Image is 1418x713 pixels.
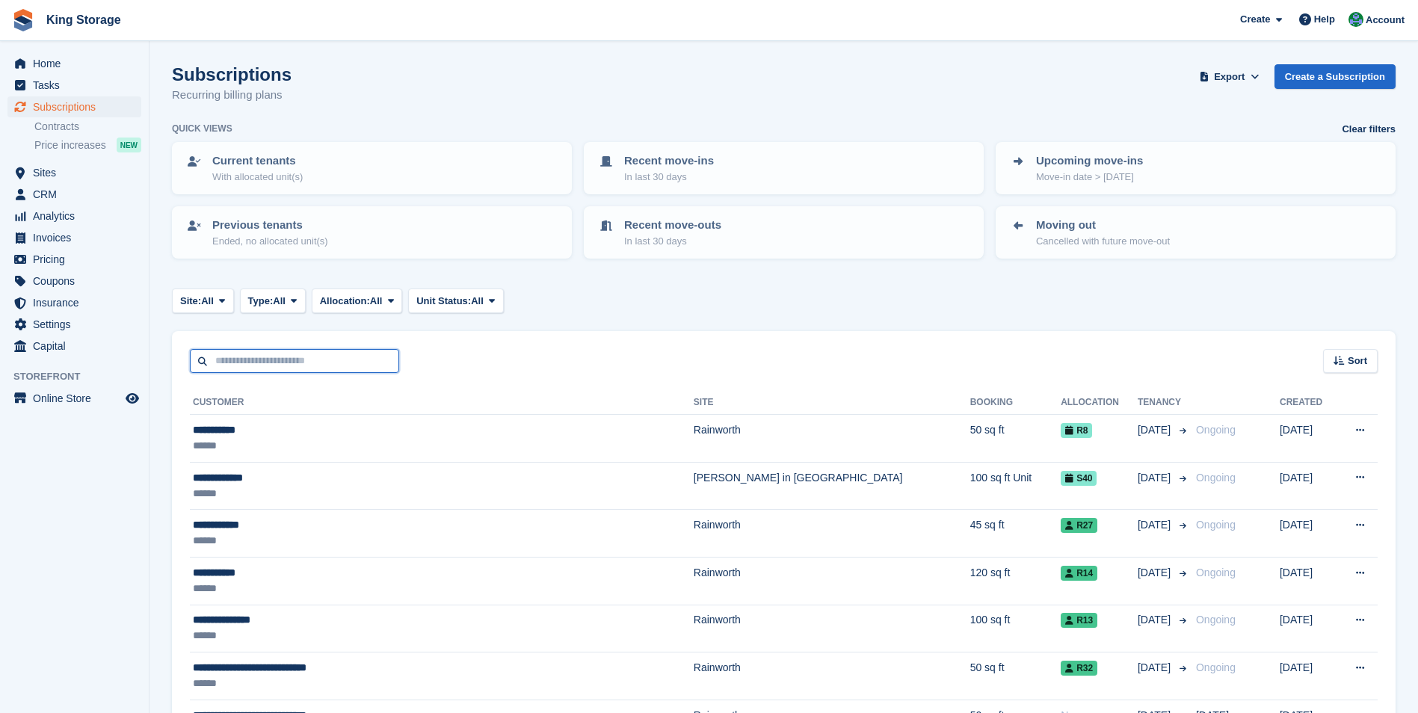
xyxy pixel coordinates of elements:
td: 50 sq ft [970,415,1061,463]
a: Contracts [34,120,141,134]
span: R32 [1061,661,1097,676]
a: Price increases NEW [34,137,141,153]
a: menu [7,184,141,205]
span: Export [1214,70,1245,84]
span: R14 [1061,566,1097,581]
a: Clear filters [1342,122,1396,137]
a: King Storage [40,7,127,32]
th: Site [694,391,970,415]
td: 100 sq ft Unit [970,462,1061,510]
p: Ended, no allocated unit(s) [212,234,328,249]
span: Sort [1348,354,1367,368]
span: [DATE] [1138,517,1174,533]
p: Recent move-outs [624,217,721,234]
span: S40 [1061,471,1097,486]
span: Settings [33,314,123,335]
td: [DATE] [1280,510,1337,558]
td: Rainworth [694,605,970,652]
th: Tenancy [1138,391,1190,415]
a: menu [7,206,141,226]
a: Upcoming move-ins Move-in date > [DATE] [997,143,1394,193]
span: Ongoing [1196,614,1236,626]
p: Upcoming move-ins [1036,152,1143,170]
a: Current tenants With allocated unit(s) [173,143,570,193]
span: Ongoing [1196,519,1236,531]
a: menu [7,75,141,96]
th: Allocation [1061,391,1138,415]
th: Customer [190,391,694,415]
span: All [471,294,484,309]
span: R8 [1061,423,1092,438]
span: All [201,294,214,309]
span: Insurance [33,292,123,313]
p: In last 30 days [624,170,714,185]
td: 100 sq ft [970,605,1061,652]
td: Rainworth [694,510,970,558]
td: Rainworth [694,557,970,605]
td: [PERSON_NAME] in [GEOGRAPHIC_DATA] [694,462,970,510]
button: Unit Status: All [408,288,503,313]
span: Storefront [13,369,149,384]
a: Recent move-ins In last 30 days [585,143,982,193]
p: Cancelled with future move-out [1036,234,1170,249]
td: [DATE] [1280,415,1337,463]
th: Booking [970,391,1061,415]
p: Move-in date > [DATE] [1036,170,1143,185]
span: Invoices [33,227,123,248]
p: Moving out [1036,217,1170,234]
span: Allocation: [320,294,370,309]
p: Recurring billing plans [172,87,292,104]
a: menu [7,314,141,335]
span: Online Store [33,388,123,409]
span: [DATE] [1138,565,1174,581]
td: 120 sq ft [970,557,1061,605]
a: menu [7,227,141,248]
h6: Quick views [172,122,232,135]
td: [DATE] [1280,652,1337,700]
span: Unit Status: [416,294,471,309]
a: menu [7,292,141,313]
td: Rainworth [694,415,970,463]
p: Current tenants [212,152,303,170]
a: menu [7,96,141,117]
a: menu [7,162,141,183]
p: In last 30 days [624,234,721,249]
span: R13 [1061,613,1097,628]
button: Allocation: All [312,288,403,313]
span: Capital [33,336,123,356]
span: Type: [248,294,274,309]
a: Preview store [123,389,141,407]
td: Rainworth [694,652,970,700]
img: stora-icon-8386f47178a22dfd0bd8f6a31ec36ba5ce8667c1dd55bd0f319d3a0aa187defe.svg [12,9,34,31]
a: menu [7,388,141,409]
p: Previous tenants [212,217,328,234]
img: John King [1348,12,1363,27]
a: Recent move-outs In last 30 days [585,208,982,257]
h1: Subscriptions [172,64,292,84]
span: R27 [1061,518,1097,533]
span: Price increases [34,138,106,152]
div: NEW [117,138,141,152]
span: Create [1240,12,1270,27]
span: Analytics [33,206,123,226]
span: All [273,294,286,309]
td: 45 sq ft [970,510,1061,558]
td: [DATE] [1280,557,1337,605]
button: Export [1197,64,1263,89]
span: Pricing [33,249,123,270]
td: 50 sq ft [970,652,1061,700]
span: Help [1314,12,1335,27]
span: [DATE] [1138,422,1174,438]
span: [DATE] [1138,612,1174,628]
span: All [370,294,383,309]
th: Created [1280,391,1337,415]
span: Ongoing [1196,567,1236,578]
p: Recent move-ins [624,152,714,170]
span: Ongoing [1196,424,1236,436]
span: [DATE] [1138,660,1174,676]
span: Tasks [33,75,123,96]
span: Ongoing [1196,661,1236,673]
span: Sites [33,162,123,183]
span: Home [33,53,123,74]
a: menu [7,271,141,291]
